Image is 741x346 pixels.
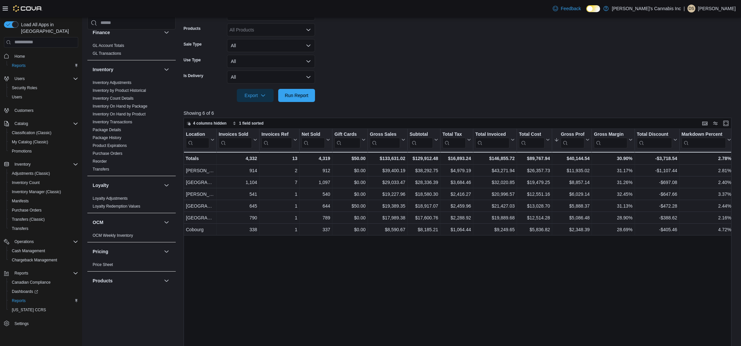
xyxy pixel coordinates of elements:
button: Products [93,277,161,284]
div: Subtotal [410,131,433,137]
span: Inventory by Product Historical [93,88,146,93]
span: Transfers [12,226,28,231]
button: Catalog [1,119,81,128]
div: 644 [302,202,330,210]
span: Users [9,93,78,101]
button: Customers [1,106,81,115]
button: Settings [1,318,81,328]
span: Catalog [12,120,78,128]
div: Markdown Percent [682,131,726,148]
div: -$3,718.54 [637,154,677,162]
div: $43,271.94 [475,167,515,174]
span: Users [12,75,78,83]
span: Reports [9,62,78,70]
a: Transfers [9,225,31,233]
button: Open list of options [306,27,311,32]
button: Total Cost [519,131,550,148]
a: [US_STATE] CCRS [9,306,49,314]
p: [PERSON_NAME] [698,5,736,12]
span: Inventory Count [12,180,40,185]
div: Total Invoiced [475,131,509,148]
a: Reorder [93,159,107,164]
button: Gross Profit [554,131,590,148]
a: Reports [9,62,28,70]
div: $50.00 [334,202,366,210]
button: Reports [1,269,81,278]
a: Loyalty Redemption Values [93,204,140,209]
div: $89,767.94 [519,154,550,162]
div: Dashwinder Singh [687,5,695,12]
div: $20,996.57 [475,190,515,198]
button: My Catalog (Classic) [7,137,81,147]
div: 31.26% [594,178,632,186]
span: Users [12,94,22,100]
button: OCM [93,219,161,226]
div: 540 [302,190,330,198]
span: Feedback [561,5,581,12]
div: 912 [302,167,330,174]
div: Invoices Sold [218,131,252,148]
label: Sale Type [184,42,202,47]
div: Total Cost [519,131,545,137]
a: Users [9,93,25,101]
span: Inventory Manager (Classic) [9,188,78,196]
span: Canadian Compliance [12,280,51,285]
div: $40,144.54 [554,154,590,162]
span: Security Roles [9,84,78,92]
span: GL Transactions [93,51,121,56]
h3: Loyalty [93,182,109,189]
span: Reports [12,269,78,277]
span: 4 columns hidden [193,121,227,126]
button: Inventory [93,66,161,73]
span: Settings [12,319,78,327]
div: 2.81% [682,167,731,174]
div: 645 [218,202,257,210]
span: Loyalty Adjustments [93,196,128,201]
div: 4,332 [218,154,257,162]
button: Operations [1,237,81,246]
button: Chargeback Management [7,255,81,265]
button: Reports [7,296,81,305]
div: 31.17% [594,167,632,174]
div: -$647.66 [637,190,677,198]
button: Purchase Orders [7,206,81,215]
span: Chargeback Management [9,256,78,264]
div: Totals [186,154,214,162]
span: Promotions [9,147,78,155]
div: $0.00 [334,190,366,198]
button: Total Invoiced [475,131,515,148]
span: Inventory Manager (Classic) [12,189,61,194]
div: 2.40% [682,178,731,186]
button: Loyalty [163,181,170,189]
div: $2,416.27 [442,190,471,198]
button: Users [12,75,27,83]
span: Operations [14,239,34,244]
button: Promotions [7,147,81,156]
div: $8,857.14 [554,178,590,186]
button: Inventory [163,66,170,73]
h3: Pricing [93,248,108,255]
span: My Catalog (Classic) [12,139,48,145]
button: Gross Margin [594,131,632,148]
div: $146,855.72 [475,154,515,162]
button: Markdown Percent [682,131,731,148]
div: $26,357.73 [519,167,550,174]
nav: Complex example [4,49,78,345]
label: Use Type [184,57,201,63]
button: Inventory Count [7,178,81,187]
span: Classification (Classic) [12,130,52,135]
div: 2.78% [682,154,731,162]
button: Home [1,51,81,61]
button: Transfers (Classic) [7,215,81,224]
button: 4 columns hidden [184,119,229,127]
div: $12,551.16 [519,190,550,198]
div: 4,319 [302,154,330,162]
button: 1 field sorted [230,119,266,127]
div: 13 [261,154,297,162]
a: Package History [93,135,121,140]
button: Products [163,277,170,285]
span: Reports [12,63,26,68]
span: Reports [9,297,78,305]
span: Manifests [12,198,29,204]
span: Customers [12,106,78,114]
